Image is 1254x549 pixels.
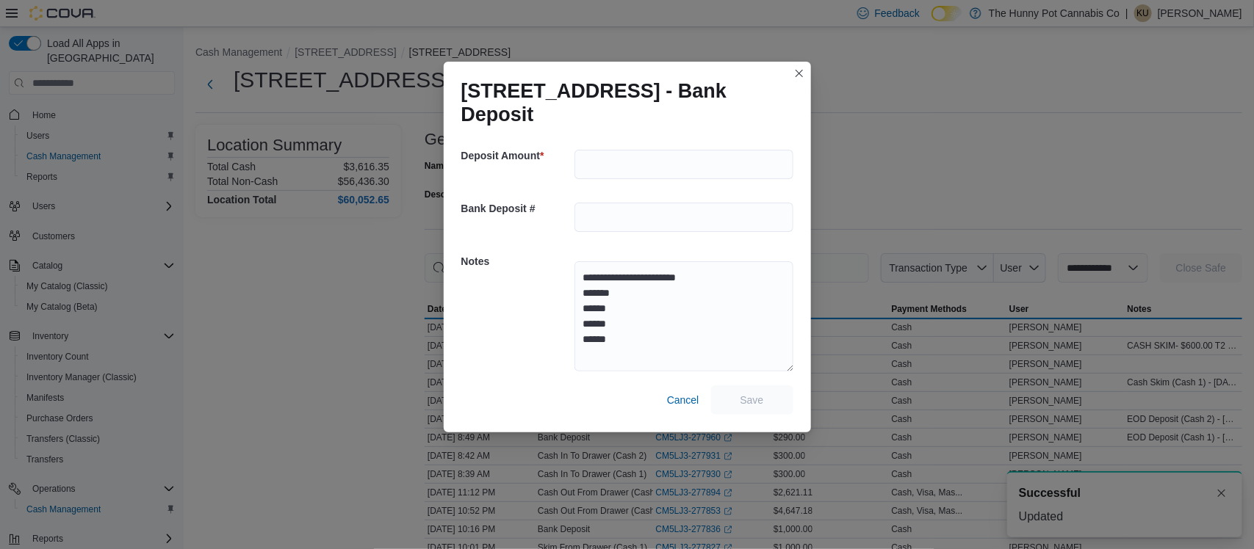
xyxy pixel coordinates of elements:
h1: [STREET_ADDRESS] - Bank Deposit [461,79,782,126]
button: Save [711,385,793,415]
h5: Bank Deposit # [461,194,572,223]
button: Cancel [661,385,705,415]
span: Save [740,393,764,407]
button: Closes this modal window [790,65,808,82]
span: Cancel [667,393,699,407]
h5: Deposit Amount [461,141,572,170]
h5: Notes [461,247,572,276]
